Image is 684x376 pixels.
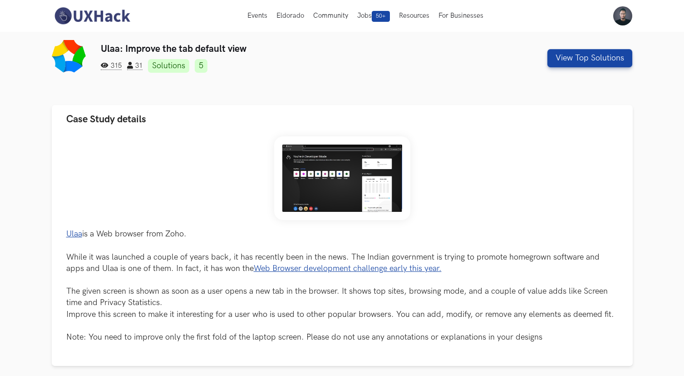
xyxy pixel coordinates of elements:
[66,229,82,239] a: Ulaa
[52,6,133,25] img: UXHack-logo.png
[127,62,143,70] span: 31
[195,59,207,73] a: 5
[148,59,189,73] a: Solutions
[613,6,632,25] img: Your profile pic
[52,105,633,134] button: Case Study details
[254,264,442,273] a: Web Browser development challenge early this year.
[372,11,390,22] span: 50+
[66,228,618,343] p: is a Web browser from Zoho. While it was launched a couple of years back, it has recently been in...
[101,62,122,70] span: 315
[547,49,632,67] button: View Top Solutions
[274,136,410,221] img: Weekend_Hackathon_85_banner.png
[52,134,633,366] div: Case Study details
[52,40,86,74] img: Ulaa logo
[101,43,485,55] h3: Ulaa: Improve the tab default view
[66,113,146,125] span: Case Study details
